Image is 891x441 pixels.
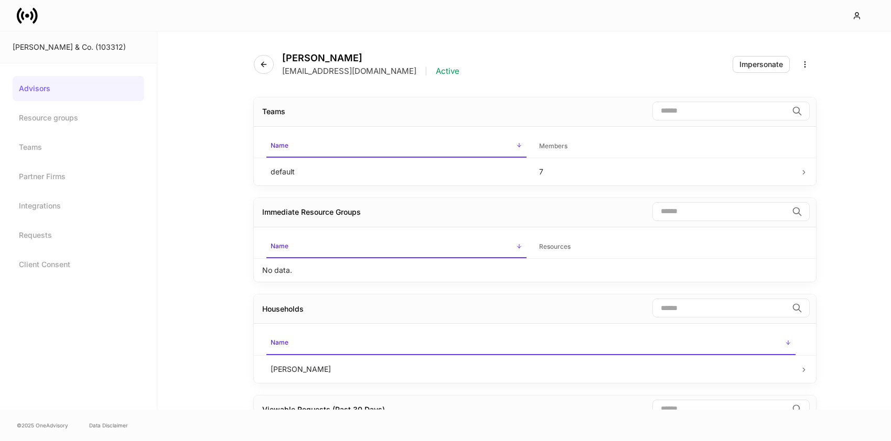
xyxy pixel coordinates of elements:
span: Name [266,332,796,355]
span: Resources [535,236,796,258]
div: Teams [262,106,285,117]
button: Impersonate [733,56,790,73]
div: Households [262,304,304,314]
h4: [PERSON_NAME] [282,52,459,64]
p: | [425,66,427,76]
div: [PERSON_NAME] & Co. (103312) [13,42,144,52]
td: 7 [531,158,800,185]
a: Integrations [13,193,144,218]
h6: Name [271,241,288,251]
span: Name [266,135,527,158]
h6: Name [271,337,288,347]
div: Impersonate [739,61,783,68]
div: Viewable Requests (Past 30 Days) [262,404,385,415]
h6: Name [271,140,288,150]
a: Client Consent [13,252,144,277]
a: Partner Firms [13,164,144,189]
span: Name [266,236,527,258]
a: Resource groups [13,105,144,130]
p: No data. [262,265,292,275]
span: © 2025 OneAdvisory [17,421,68,429]
div: Immediate Resource Groups [262,207,361,217]
td: default [262,158,531,185]
td: [PERSON_NAME] [262,355,800,383]
h6: Members [539,141,567,151]
h6: Resources [539,241,571,251]
a: Teams [13,135,144,160]
a: Advisors [13,76,144,101]
a: Data Disclaimer [89,421,128,429]
span: Members [535,136,796,157]
p: [EMAIL_ADDRESS][DOMAIN_NAME] [282,66,416,76]
p: Active [436,66,459,76]
a: Requests [13,223,144,248]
